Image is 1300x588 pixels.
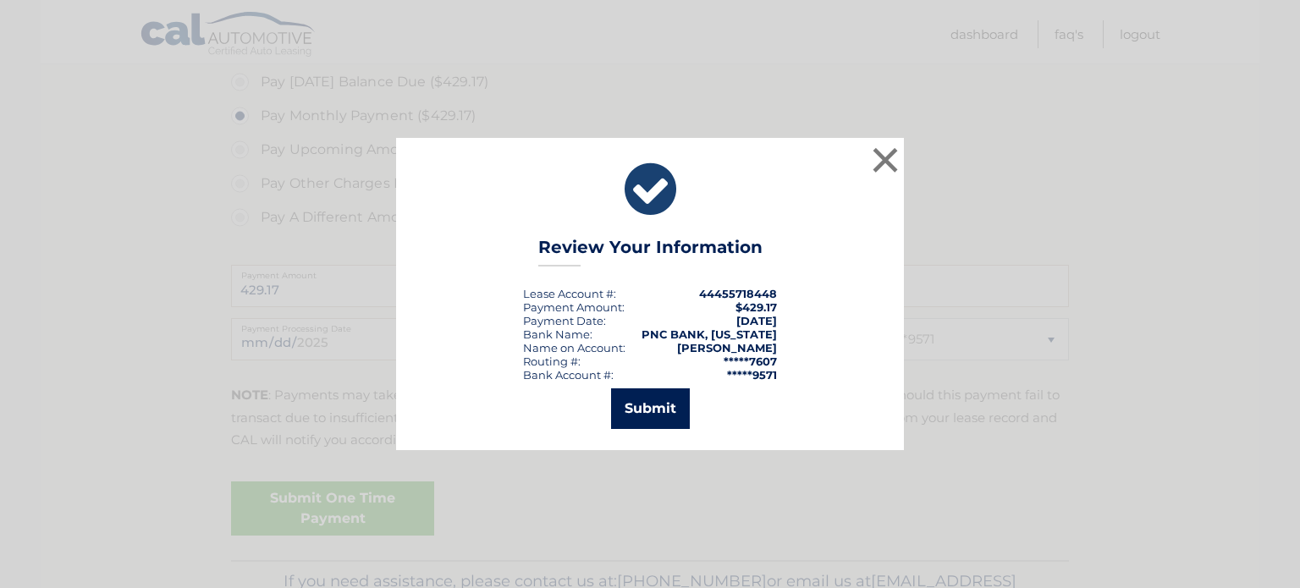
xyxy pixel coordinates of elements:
div: : [523,314,606,327]
div: Bank Account #: [523,368,614,382]
button: × [868,143,902,177]
div: Bank Name: [523,327,592,341]
div: Routing #: [523,354,581,368]
button: Submit [611,388,690,429]
h3: Review Your Information [538,237,763,267]
div: Payment Amount: [523,300,625,314]
strong: 44455718448 [699,287,777,300]
div: Name on Account: [523,341,625,354]
strong: [PERSON_NAME] [677,341,777,354]
span: [DATE] [736,314,777,327]
span: $429.17 [735,300,777,314]
strong: PNC BANK, [US_STATE] [642,327,777,341]
div: Lease Account #: [523,287,616,300]
span: Payment Date [523,314,603,327]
